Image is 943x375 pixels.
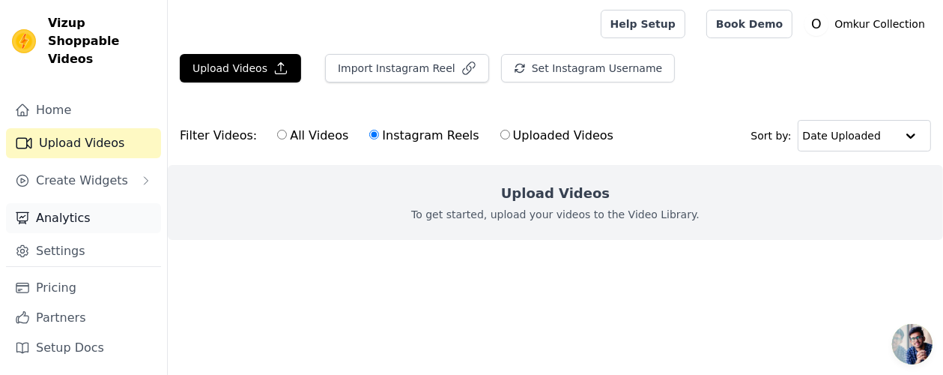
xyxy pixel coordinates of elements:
input: Uploaded Videos [500,130,510,139]
text: O [812,16,822,31]
button: Import Instagram Reel [325,54,489,82]
p: To get started, upload your videos to the Video Library. [411,207,700,222]
h2: Upload Videos [501,183,610,204]
span: Create Widgets [36,172,128,190]
p: Omkur Collection [828,10,931,37]
a: Setup Docs [6,333,161,363]
a: Analytics [6,203,161,233]
span: Vizup Shoppable Videos [48,14,155,68]
a: Open chat [892,324,933,364]
div: Sort by: [751,120,932,151]
a: Partners [6,303,161,333]
input: All Videos [277,130,287,139]
img: Vizup [12,29,36,53]
label: Uploaded Videos [500,126,614,145]
a: Help Setup [601,10,685,38]
a: Upload Videos [6,128,161,158]
label: Instagram Reels [369,126,479,145]
a: Settings [6,236,161,266]
a: Home [6,95,161,125]
a: Pricing [6,273,161,303]
label: All Videos [276,126,349,145]
a: Book Demo [706,10,792,38]
button: Upload Videos [180,54,301,82]
button: Set Instagram Username [501,54,675,82]
div: Filter Videos: [180,118,622,153]
button: Create Widgets [6,166,161,196]
input: Instagram Reels [369,130,379,139]
button: O Omkur Collection [804,10,931,37]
